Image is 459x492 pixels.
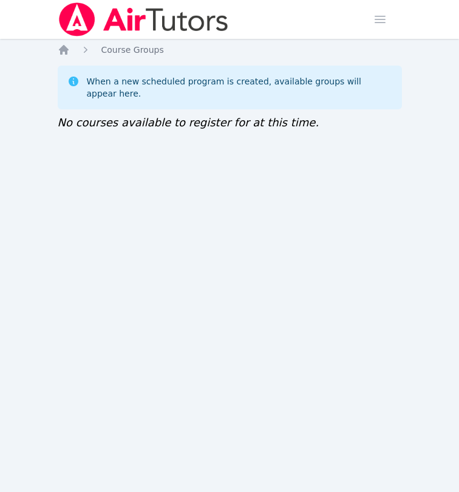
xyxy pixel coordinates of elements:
a: Course Groups [101,44,164,56]
div: When a new scheduled program is created, available groups will appear here. [87,75,392,100]
span: No courses available to register for at this time. [58,116,319,129]
img: Air Tutors [58,2,229,36]
nav: Breadcrumb [58,44,402,56]
span: Course Groups [101,45,164,55]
